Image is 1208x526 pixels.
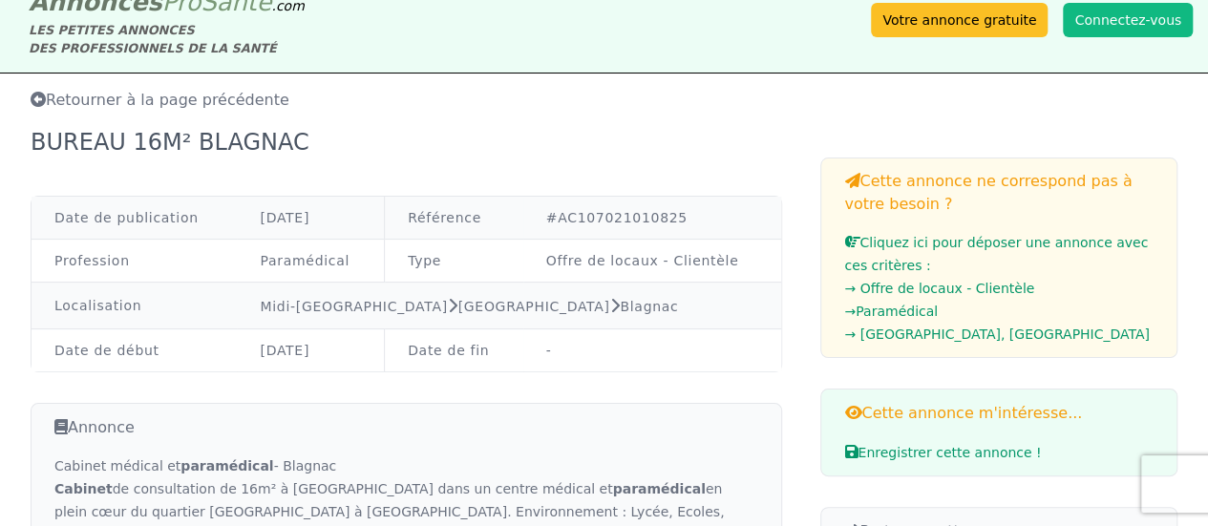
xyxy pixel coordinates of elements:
[260,253,350,268] a: Paramédical
[620,299,678,314] a: Blagnac
[29,21,305,57] div: LES PETITES ANNONCES DES PROFESSIONNELS DE LA SANTÉ
[844,235,1154,346] a: Cliquez ici pour déposer une annonce avec ces critères :→ Offre de locaux - Clientèle→Paramédical...
[844,170,1154,216] h3: Cette annonce ne correspond pas à votre besoin ?
[844,300,1154,323] li: → Paramédical
[546,253,739,268] a: Offre de locaux - Clientèle
[32,283,237,329] td: Localisation
[237,197,384,240] td: [DATE]
[385,197,523,240] td: Référence
[385,329,523,372] td: Date de fin
[31,92,46,107] i: Retourner à la liste
[32,240,237,283] td: Profession
[31,91,289,109] span: Retourner à la page précédente
[31,127,321,158] div: BUREAU 16M² BLAGNAC
[523,197,782,240] td: #AC107021010825
[385,240,523,283] td: Type
[54,481,113,496] strong: Cabinet
[54,415,758,439] h3: Annonce
[32,329,237,372] td: Date de début
[458,299,610,314] a: [GEOGRAPHIC_DATA]
[523,329,782,372] td: -
[32,197,237,240] td: Date de publication
[844,277,1154,300] li: → Offre de locaux - Clientèle
[844,401,1154,425] h3: Cette annonce m'intéresse...
[180,458,273,473] strong: paramédical
[871,3,1048,37] a: Votre annonce gratuite
[844,445,1041,460] span: Enregistrer cette annonce !
[613,481,706,496] strong: paramédical
[260,299,447,314] a: Midi-[GEOGRAPHIC_DATA]
[237,329,384,372] td: [DATE]
[1063,3,1193,37] button: Connectez-vous
[844,323,1154,346] li: → [GEOGRAPHIC_DATA], [GEOGRAPHIC_DATA]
